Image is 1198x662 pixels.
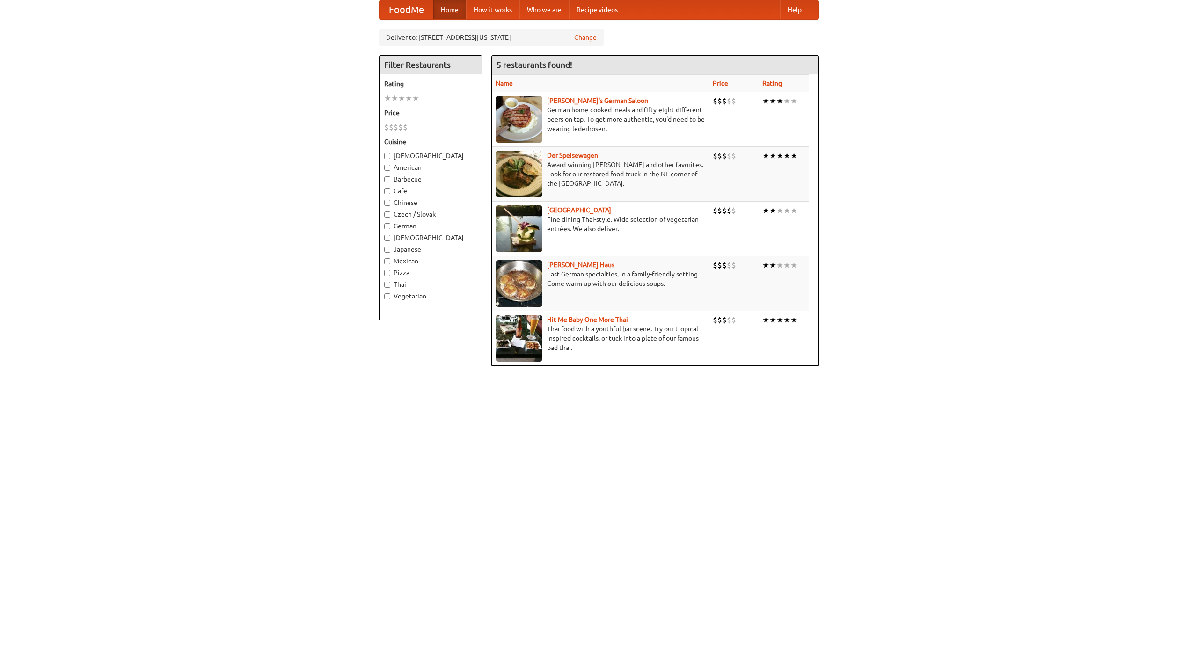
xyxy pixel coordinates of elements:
img: satay.jpg [496,205,542,252]
li: $ [731,260,736,270]
a: Name [496,80,513,87]
li: $ [717,205,722,216]
li: ★ [783,96,790,106]
li: ★ [384,93,391,103]
li: $ [713,315,717,325]
li: ★ [776,205,783,216]
a: Help [780,0,809,19]
p: German home-cooked meals and fifty-eight different beers on tap. To get more authentic, you'd nee... [496,105,705,133]
li: $ [722,315,727,325]
a: [PERSON_NAME] Haus [547,261,614,269]
li: ★ [762,96,769,106]
a: Price [713,80,728,87]
div: Deliver to: [STREET_ADDRESS][US_STATE] [379,29,604,46]
input: Japanese [384,247,390,253]
label: Barbecue [384,175,477,184]
li: $ [731,205,736,216]
li: ★ [776,315,783,325]
li: $ [722,96,727,106]
li: $ [727,315,731,325]
img: esthers.jpg [496,96,542,143]
a: Recipe videos [569,0,625,19]
a: Who we are [519,0,569,19]
li: ★ [783,315,790,325]
h5: Price [384,108,477,117]
li: ★ [769,260,776,270]
a: Rating [762,80,782,87]
li: ★ [790,151,797,161]
li: $ [722,151,727,161]
a: How it works [466,0,519,19]
li: ★ [412,93,419,103]
li: $ [403,122,408,132]
li: ★ [776,151,783,161]
li: ★ [769,205,776,216]
li: $ [731,315,736,325]
label: Thai [384,280,477,289]
a: Home [433,0,466,19]
label: Vegetarian [384,291,477,301]
li: ★ [769,315,776,325]
input: Thai [384,282,390,288]
li: ★ [783,260,790,270]
li: $ [727,205,731,216]
input: Chinese [384,200,390,206]
li: $ [717,151,722,161]
label: German [384,221,477,231]
a: [GEOGRAPHIC_DATA] [547,206,611,214]
li: ★ [762,315,769,325]
li: $ [398,122,403,132]
a: Hit Me Baby One More Thai [547,316,628,323]
li: $ [713,260,717,270]
input: Vegetarian [384,293,390,299]
label: Chinese [384,198,477,207]
li: ★ [776,260,783,270]
li: $ [717,260,722,270]
label: [DEMOGRAPHIC_DATA] [384,151,477,160]
p: Fine dining Thai-style. Wide selection of vegetarian entrées. We also deliver. [496,215,705,233]
li: $ [713,96,717,106]
li: $ [727,96,731,106]
input: Mexican [384,258,390,264]
input: American [384,165,390,171]
p: Award-winning [PERSON_NAME] and other favorites. Look for our restored food truck in the NE corne... [496,160,705,188]
li: ★ [762,151,769,161]
a: Der Speisewagen [547,152,598,159]
li: $ [731,151,736,161]
img: babythai.jpg [496,315,542,362]
label: [DEMOGRAPHIC_DATA] [384,233,477,242]
img: speisewagen.jpg [496,151,542,197]
li: ★ [391,93,398,103]
li: $ [731,96,736,106]
li: ★ [783,205,790,216]
input: Barbecue [384,176,390,182]
li: ★ [398,93,405,103]
a: FoodMe [380,0,433,19]
a: Change [574,33,597,42]
li: ★ [769,96,776,106]
li: ★ [790,315,797,325]
li: ★ [762,205,769,216]
label: Pizza [384,268,477,277]
li: $ [713,205,717,216]
li: $ [722,260,727,270]
input: [DEMOGRAPHIC_DATA] [384,153,390,159]
a: [PERSON_NAME]'s German Saloon [547,97,648,104]
li: ★ [790,96,797,106]
li: $ [717,315,722,325]
p: East German specialties, in a family-friendly setting. Come warm up with our delicious soups. [496,269,705,288]
h5: Cuisine [384,137,477,146]
li: ★ [776,96,783,106]
li: ★ [405,93,412,103]
li: ★ [783,151,790,161]
li: $ [384,122,389,132]
li: ★ [762,260,769,270]
label: Mexican [384,256,477,266]
ng-pluralize: 5 restaurants found! [497,60,572,69]
label: Japanese [384,245,477,254]
li: $ [394,122,398,132]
